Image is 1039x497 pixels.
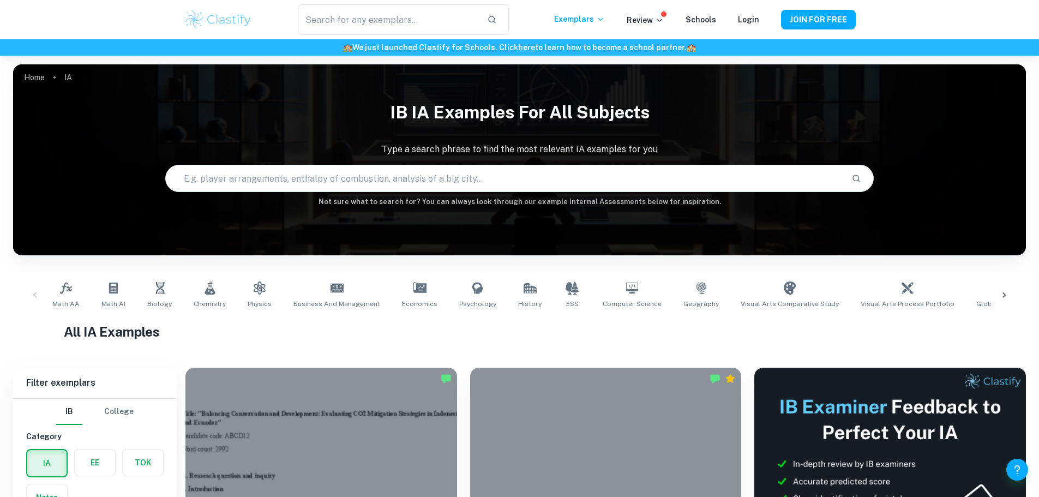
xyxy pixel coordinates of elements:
h6: Category [26,430,164,442]
p: Review [627,14,664,26]
button: EE [75,450,115,476]
h6: We just launched Clastify for Schools. Click to learn how to become a school partner. [2,41,1037,53]
a: Schools [686,15,716,24]
span: Geography [683,299,719,309]
span: Business and Management [293,299,380,309]
button: Help and Feedback [1006,459,1028,481]
input: E.g. player arrangements, enthalpy of combustion, analysis of a big city... [166,163,843,194]
button: IA [27,450,67,476]
button: College [104,399,134,425]
span: 🏫 [343,43,352,52]
button: TOK [123,450,163,476]
span: Chemistry [194,299,226,309]
a: Login [738,15,759,24]
span: ESS [566,299,579,309]
h1: All IA Examples [64,322,975,342]
span: Math AA [52,299,80,309]
input: Search for any exemplars... [298,4,478,35]
p: IA [64,71,72,83]
span: Global Politics [976,299,1024,309]
p: Type a search phrase to find the most relevant IA examples for you [13,143,1026,156]
span: Visual Arts Process Portfolio [861,299,954,309]
span: Biology [147,299,172,309]
img: Clastify logo [184,9,253,31]
span: Psychology [459,299,496,309]
a: here [518,43,535,52]
span: Physics [248,299,272,309]
h6: Filter exemplars [13,368,177,398]
span: Visual Arts Comparative Study [741,299,839,309]
span: Economics [402,299,437,309]
img: Marked [710,373,720,384]
button: Search [847,169,866,188]
img: Marked [441,373,452,384]
span: 🏫 [687,43,696,52]
p: Exemplars [554,13,605,25]
div: Filter type choice [56,399,134,425]
button: JOIN FOR FREE [781,10,856,29]
button: IB [56,399,82,425]
span: Computer Science [603,299,662,309]
div: Premium [725,373,736,384]
h6: Not sure what to search for? You can always look through our example Internal Assessments below f... [13,196,1026,207]
span: Math AI [101,299,125,309]
h1: IB IA examples for all subjects [13,95,1026,130]
a: Home [24,70,45,85]
span: History [518,299,542,309]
